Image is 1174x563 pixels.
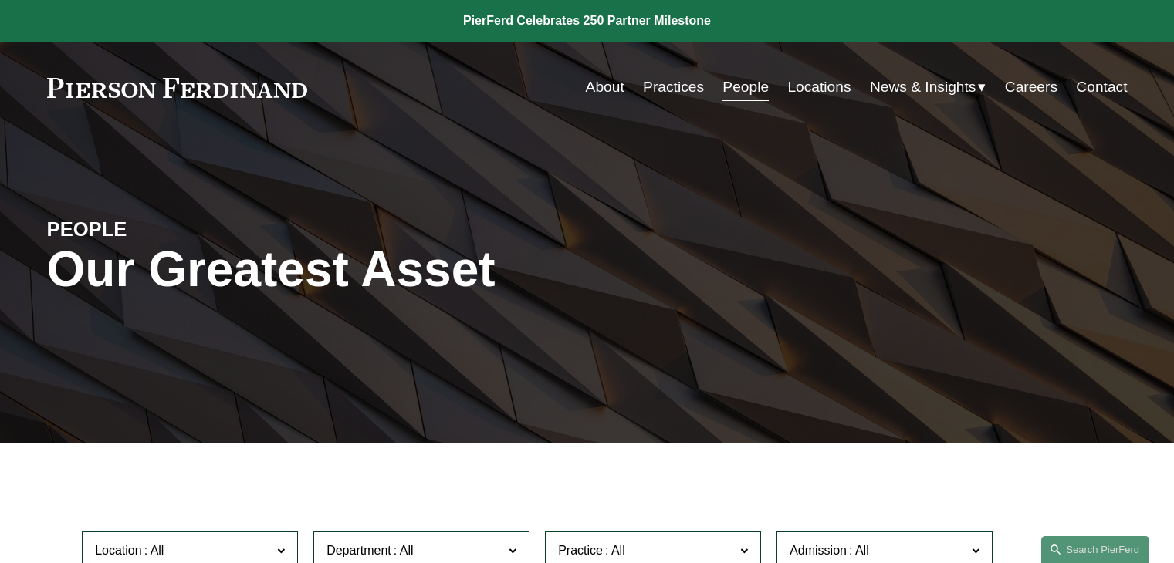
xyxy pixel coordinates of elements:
[1005,72,1057,102] a: Careers
[870,74,976,101] span: News & Insights
[586,72,624,102] a: About
[326,544,391,557] span: Department
[787,72,851,102] a: Locations
[558,544,603,557] span: Practice
[1041,536,1149,563] a: Search this site
[643,72,704,102] a: Practices
[722,72,769,102] a: People
[95,544,142,557] span: Location
[870,72,986,102] a: folder dropdown
[47,241,767,298] h1: Our Greatest Asset
[1076,72,1127,102] a: Contact
[47,217,317,241] h4: PEOPLE
[790,544,847,557] span: Admission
